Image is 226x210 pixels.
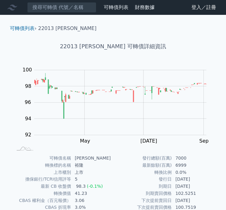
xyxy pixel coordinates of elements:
[172,197,214,204] td: [DATE]
[12,190,71,197] td: 轉換價值
[172,169,214,176] td: 0.0%
[75,183,87,190] div: 98.3
[80,138,90,144] tspan: May
[12,169,71,176] td: 上市櫃別
[113,162,172,169] td: 最新餘額(百萬)
[175,191,196,196] a: 102.5251
[172,162,214,169] td: 6999
[27,2,96,13] input: 搜尋可轉債 代號／名稱
[186,2,221,12] a: 登入／註冊
[10,25,36,32] li: ›
[12,197,71,204] td: CBAS 權利金（百元報價）
[71,162,113,169] td: 裕隆
[175,205,196,210] a: 100.7519
[12,155,71,162] td: 可轉債名稱
[71,190,113,197] td: 41.23
[172,183,214,190] td: [DATE]
[87,184,103,189] span: (-0.1%)
[113,183,172,190] td: 到期日
[25,132,31,138] tspan: 92
[25,99,31,105] tspan: 96
[113,197,172,204] td: 下次提前賣回日
[113,155,172,162] td: 發行總額(百萬)
[25,83,31,89] tspan: 98
[113,190,172,197] td: 到期賣回價格
[113,176,172,183] td: 發行日
[10,25,35,31] a: 可轉債列表
[23,67,32,73] tspan: 100
[5,42,221,51] h1: 22013 [PERSON_NAME] 可轉債詳細資訊
[172,176,214,183] td: [DATE]
[12,162,71,169] td: 轉換標的名稱
[104,4,128,10] a: 可轉債列表
[113,169,172,176] td: 轉換比例
[172,155,214,162] td: 7000
[19,67,216,144] g: Chart
[199,138,209,144] tspan: Sep
[71,176,113,183] td: 5
[38,25,97,32] li: 22013 [PERSON_NAME]
[71,155,113,162] td: [PERSON_NAME]
[12,176,71,183] td: 擔保銀行/TCRI信用評等
[135,4,155,10] a: 財務數據
[12,183,71,190] td: 最新 CB 收盤價
[71,169,113,176] td: 上市
[140,138,157,144] tspan: [DATE]
[25,116,31,122] tspan: 94
[71,197,113,204] td: 3.06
